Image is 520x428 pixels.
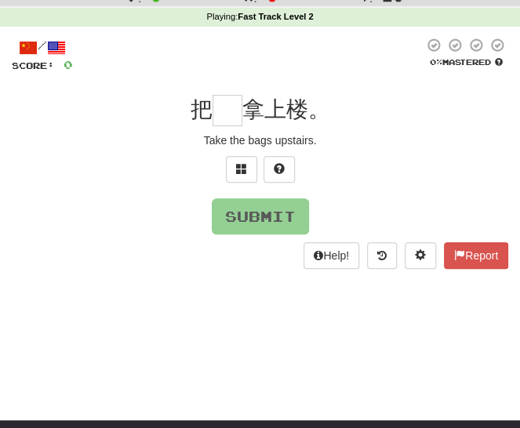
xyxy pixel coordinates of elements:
span: 拿上楼。 [242,97,330,122]
div: Take the bags upstairs. [12,132,508,148]
strong: Fast Track Level 2 [238,12,313,21]
button: Round history (alt+y) [367,242,397,269]
span: 0 [64,58,73,71]
button: Help! [304,242,359,269]
div: / [12,38,73,57]
div: Mastered [424,56,508,67]
span: Score: [12,60,54,71]
button: Report [444,242,508,269]
button: Submit [212,198,309,234]
button: Single letter hint - you only get 1 per sentence and score half the points! alt+h [264,156,295,183]
button: Switch sentence to multiple choice alt+p [226,156,257,183]
span: 0 % [430,57,442,67]
span: 把 [191,97,213,122]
